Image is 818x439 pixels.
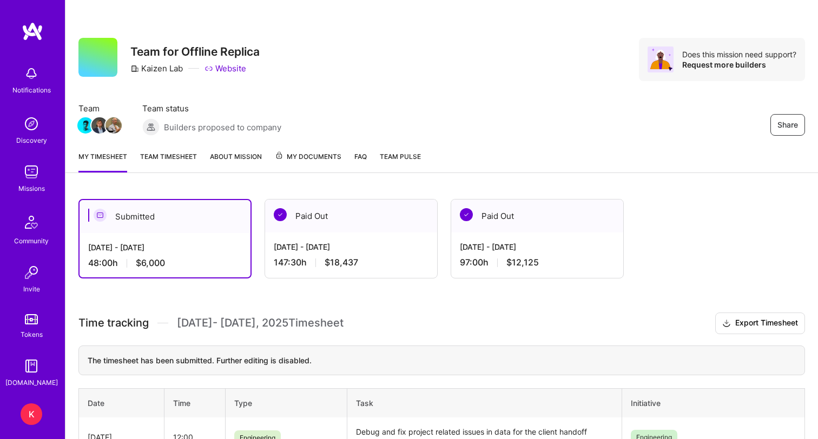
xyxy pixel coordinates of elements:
div: [DOMAIN_NAME] [5,377,58,388]
img: Team Member Avatar [105,117,122,134]
div: Tokens [21,329,43,340]
a: Team Member Avatar [107,116,121,135]
span: Builders proposed to company [164,122,281,133]
div: Notifications [12,84,51,96]
a: Team Member Avatar [78,116,93,135]
div: Community [14,235,49,247]
div: Discovery [16,135,47,146]
div: 48:00 h [88,257,242,269]
i: icon CompanyGray [130,64,139,73]
span: Team status [142,103,281,114]
div: [DATE] - [DATE] [274,241,428,252]
i: icon Download [722,318,731,329]
span: $12,125 [506,257,539,268]
th: Type [225,388,347,417]
img: Team Member Avatar [77,117,94,134]
img: Invite [21,262,42,283]
div: [DATE] - [DATE] [460,241,615,252]
th: Time [164,388,225,417]
a: Website [205,63,246,74]
img: Builders proposed to company [142,118,160,136]
div: 147:30 h [274,257,428,268]
img: teamwork [21,161,42,183]
span: My Documents [275,151,341,163]
div: Invite [23,283,40,295]
a: K [18,403,45,425]
div: Does this mission need support? [682,49,796,59]
img: logo [22,22,43,41]
div: Missions [18,183,45,194]
img: Avatar [648,46,674,72]
th: Task [347,388,622,417]
img: Submitted [94,209,107,222]
div: Kaizen Lab [130,63,183,74]
a: Team timesheet [140,151,197,172]
img: discovery [21,113,42,135]
span: [DATE] - [DATE] , 2025 Timesheet [177,316,344,330]
a: Team Member Avatar [93,116,107,135]
button: Export Timesheet [715,312,805,334]
img: Team Member Avatar [91,117,108,134]
div: 97:00 h [460,257,615,268]
div: K [21,403,42,425]
div: The timesheet has been submitted. Further editing is disabled. [78,345,805,375]
div: Request more builders [682,59,796,70]
a: About Mission [210,151,262,172]
img: tokens [25,314,38,324]
span: Share [777,119,798,130]
img: guide book [21,355,42,377]
h3: Team for Offline Replica [130,45,260,58]
img: Community [18,209,44,235]
th: Initiative [622,388,804,417]
button: Share [770,114,805,136]
a: Team Pulse [380,151,421,172]
img: bell [21,63,42,84]
div: Paid Out [451,199,623,232]
div: Paid Out [265,199,437,232]
span: $6,000 [136,257,165,269]
span: Time tracking [78,316,149,330]
div: Submitted [80,200,250,233]
a: My Documents [275,151,341,172]
img: Paid Out [460,208,473,221]
a: My timesheet [78,151,127,172]
a: FAQ [354,151,367,172]
span: Team [78,103,121,114]
div: [DATE] - [DATE] [88,242,242,253]
img: Paid Out [274,208,287,221]
span: $18,437 [325,257,358,268]
th: Date [79,388,164,417]
span: Team Pulse [380,152,421,161]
